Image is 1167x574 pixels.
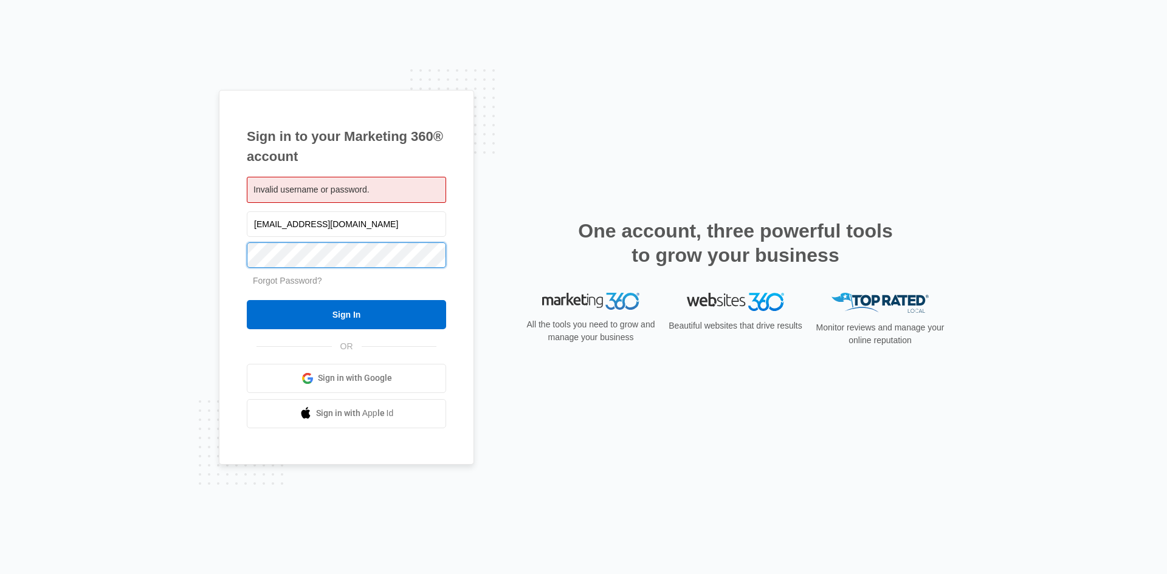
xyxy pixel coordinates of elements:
[332,340,362,353] span: OR
[253,185,370,194] span: Invalid username or password.
[667,319,804,332] p: Beautiful websites that drive results
[247,300,446,329] input: Sign In
[542,293,639,310] img: Marketing 360
[316,407,394,420] span: Sign in with Apple Id
[247,211,446,237] input: Email
[812,321,948,347] p: Monitor reviews and manage your online reputation
[523,318,659,344] p: All the tools you need to grow and manage your business
[687,293,784,310] img: Websites 360
[247,126,446,166] h1: Sign in to your Marketing 360® account
[247,399,446,428] a: Sign in with Apple Id
[574,219,897,267] h2: One account, three powerful tools to grow your business
[831,293,929,313] img: Top Rated Local
[253,276,322,285] a: Forgot Password?
[247,364,446,393] a: Sign in with Google
[318,372,392,384] span: Sign in with Google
